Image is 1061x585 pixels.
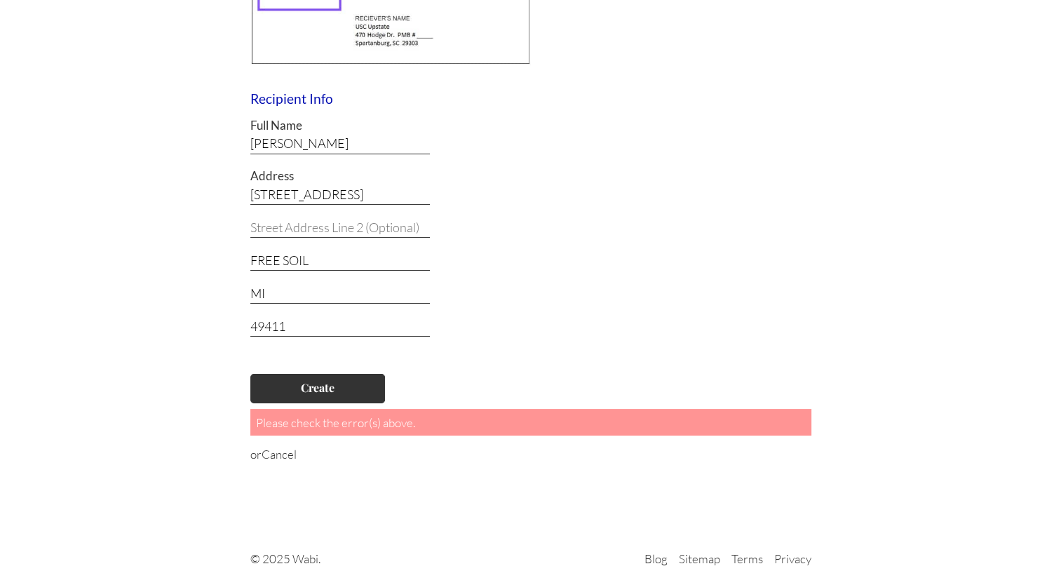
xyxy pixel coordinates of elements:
input: Street Address Line 2 (Optional) [250,220,430,238]
a: Privacy [774,551,811,566]
div: or [250,447,811,462]
span: © 2025 Wabi. [250,551,320,566]
input: Zip Code [250,318,430,337]
a: Blog [644,551,668,566]
input: Street Address Line 1 [250,187,430,205]
label: Address [250,168,294,183]
div: Please check the error(s) above. [250,409,811,436]
a: Cancel [262,447,297,462]
label: Full Name [250,118,302,133]
div: Recipient Info [250,90,811,107]
a: Terms [731,551,763,566]
input: City [250,253,430,271]
a: Sitemap [679,551,720,566]
button: Create [250,374,385,403]
input: State [250,285,430,304]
